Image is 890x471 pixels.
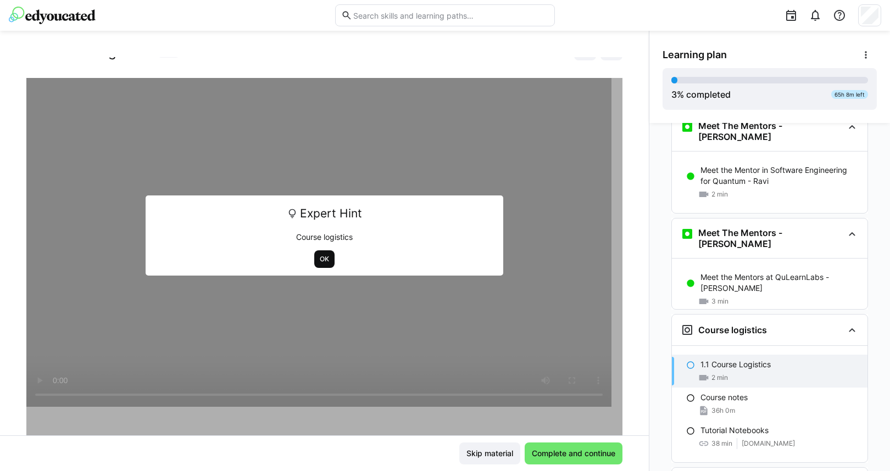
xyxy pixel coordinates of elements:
span: 3 [671,89,677,100]
h3: Meet The Mentors - [PERSON_NAME] [698,120,843,142]
span: Expert Hint [300,203,362,224]
h3: Meet The Mentors - [PERSON_NAME] [698,227,843,249]
p: Course notes [700,392,748,403]
p: Meet the Mentors at QuLearnLabs - [PERSON_NAME] [700,272,859,294]
button: Complete and continue [525,442,622,464]
input: Search skills and learning paths… [352,10,549,20]
h3: Course logistics [698,324,767,335]
button: OK [314,250,335,268]
span: 2 min [711,190,728,199]
p: Course logistics [153,232,496,243]
span: Skip material [465,448,515,459]
p: Meet the Mentor in Software Engineering for Quantum - Ravi [700,165,859,187]
span: 36h 0m [711,406,735,415]
span: 2 min [711,373,728,382]
p: Tutorial Notebooks [700,425,769,436]
span: Complete and continue [530,448,617,459]
button: Skip material [459,442,520,464]
span: 38 min [711,439,732,448]
span: [DOMAIN_NAME] [742,439,795,448]
span: OK [319,255,330,263]
span: Learning plan [663,49,727,61]
div: % completed [671,88,731,101]
span: 3 min [711,297,728,306]
p: 1.1 Course Logistics [700,359,771,370]
div: 65h 8m left [831,90,868,99]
